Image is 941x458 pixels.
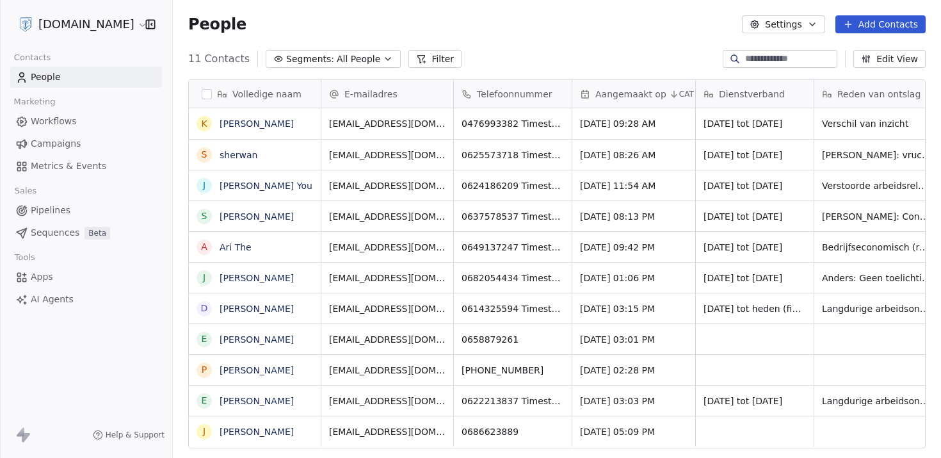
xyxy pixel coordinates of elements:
a: sherwan [220,150,257,160]
span: [EMAIL_ADDRESS][DOMAIN_NAME] [329,364,446,377]
span: Anders: Geen toelichting [822,272,932,284]
span: Beta [84,227,110,240]
span: AI Agents [31,293,74,306]
div: Reden van ontslag [814,80,940,108]
span: Tools [9,248,40,267]
span: [DATE] 08:13 PM [580,210,688,223]
div: S [202,209,207,223]
span: Reden van ontslag [837,88,921,101]
span: 0625573718 Timestamp [DATE] 08:26:28 Privacy consent Akkoord op [DATE] 08:26:03 Dienstverband Sta... [462,149,564,161]
span: People [31,70,61,84]
span: [DATE] 09:28 AM [580,117,688,130]
span: [DATE] 08:26 AM [580,149,688,161]
div: J [203,271,205,284]
span: [DATE] 09:42 PM [580,241,688,254]
div: E [202,394,207,407]
span: Sequences [31,226,79,240]
button: Settings [742,15,824,33]
div: E [202,332,207,346]
span: 0686623889 [462,425,564,438]
button: Filter [408,50,462,68]
button: [DOMAIN_NAME] [15,13,136,35]
span: [EMAIL_ADDRESS][DOMAIN_NAME] [329,117,446,130]
span: [DATE] 03:03 PM [580,395,688,407]
span: Volledige naam [232,88,302,101]
div: Aangemaakt opCAT [572,80,695,108]
span: E-mailadres [344,88,398,101]
div: Volledige naam [189,80,321,108]
span: Langdurige arbeidsongeschiktheid [822,395,932,407]
div: K [201,117,207,131]
a: Workflows [10,111,162,132]
span: 0649137247 Timestamp [DATE] 21:42:39 Privacy consent Akkoord op [DATE] 21:42:23 Dienstverband Sta... [462,241,564,254]
span: [PERSON_NAME]: vruchtbare samenwerking Toelichting vruchtbare samenwerking [822,149,932,161]
span: [EMAIL_ADDRESS][DOMAIN_NAME] [329,333,446,346]
span: Help & Support [106,430,165,440]
span: Bedrijfseconomisch (reorganisatie) [822,241,932,254]
span: [EMAIL_ADDRESS][DOMAIN_NAME] [329,395,446,407]
span: [DATE] 03:01 PM [580,333,688,346]
span: Dienstverband [719,88,785,101]
span: All People [337,53,380,66]
span: [DATE] 01:06 PM [580,272,688,284]
span: 0614325594 Timestamp [DATE] 15:15:28 Privacy consent Akkoord op [DATE] 15:15:22 Dienstverband Sta... [462,302,564,315]
span: Segments: [286,53,334,66]
a: Apps [10,266,162,288]
div: E-mailadres [321,80,453,108]
span: [DATE] tot [DATE] [704,395,806,407]
span: [EMAIL_ADDRESS][DOMAIN_NAME] [329,425,446,438]
div: P [202,363,207,377]
span: 0622213837 Timestamp [DATE] 12:47:49 Privacy consent Akkoord op [DATE] 12:47:41 Dienstverband Sta... [462,395,564,407]
a: [PERSON_NAME] [220,334,294,345]
img: Ontslagrechtjuristen-logo%20blauw-icon.png [18,17,33,32]
a: Ari The [220,242,252,252]
span: [DATE] tot [DATE] [704,149,806,161]
span: [EMAIL_ADDRESS][DOMAIN_NAME] [329,241,446,254]
span: [EMAIL_ADDRESS][DOMAIN_NAME] [329,272,446,284]
span: 0682054434 Timestamp [DATE] 13:06:31 Privacy consent Akkoord op [DATE] 13:06:11 Dienstverband Sta... [462,272,564,284]
span: Aangemaakt op [595,88,666,101]
span: [DATE] tot [DATE] [704,241,806,254]
span: 0476993382 Timestamp [DATE] 09:28:12 Privacy consent Akkoord op [DATE] 09:28:10 Dienstverband Sta... [462,117,564,130]
span: [DATE] 05:09 PM [580,425,688,438]
a: People [10,67,162,88]
span: 11 Contacts [188,51,250,67]
span: [DATE] tot [DATE] [704,179,806,192]
span: [EMAIL_ADDRESS][DOMAIN_NAME] [329,210,446,223]
a: [PERSON_NAME] You [220,181,312,191]
a: [PERSON_NAME] [220,427,294,437]
span: CAT [679,89,694,99]
div: s [202,148,207,161]
div: J [203,425,205,438]
span: Telefoonnummer [477,88,552,101]
span: Campaigns [31,137,81,151]
a: Metrics & Events [10,156,162,177]
span: Verschil van inzicht [822,117,932,130]
a: Pipelines [10,200,162,221]
a: AI Agents [10,289,162,310]
a: SequencesBeta [10,222,162,243]
span: [DATE] 11:54 AM [580,179,688,192]
a: [PERSON_NAME] [220,304,294,314]
a: [PERSON_NAME] [220,119,294,129]
span: Contacts [8,48,56,67]
span: People [188,15,246,34]
span: 0658879261 [462,333,564,346]
span: Sales [9,181,42,200]
span: [DATE] 02:28 PM [580,364,688,377]
a: [PERSON_NAME] [220,365,294,375]
span: Marketing [8,92,61,111]
div: Dienstverband [696,80,814,108]
div: A [201,240,207,254]
button: Add Contacts [835,15,926,33]
span: Metrics & Events [31,159,106,173]
a: Help & Support [93,430,165,440]
div: Telefoonnummer [454,80,572,108]
a: [PERSON_NAME] [220,211,294,222]
span: 0624186209 Timestamp [DATE] 11:55:38 Privacy consent Akkoord op [DATE] 11:55:33 Dienstverband Sta... [462,179,564,192]
button: Edit View [853,50,926,68]
span: [DATE] tot [DATE] [704,210,806,223]
span: Workflows [31,115,77,128]
span: [EMAIL_ADDRESS][DOMAIN_NAME] [329,149,446,161]
span: [DOMAIN_NAME] [38,16,134,33]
